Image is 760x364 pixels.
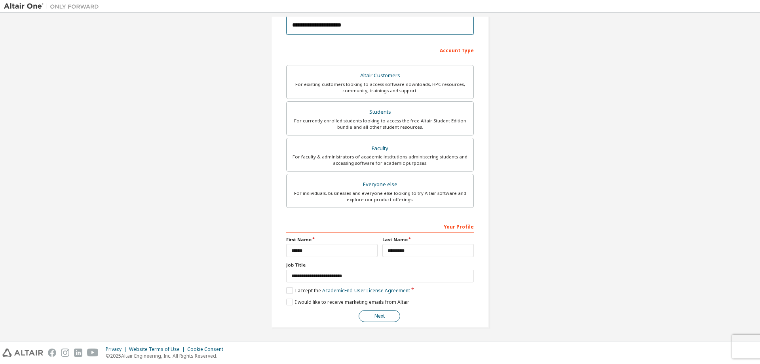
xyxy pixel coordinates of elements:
p: © 2025 Altair Engineering, Inc. All Rights Reserved. [106,353,228,359]
label: Job Title [286,262,474,268]
div: Altair Customers [291,70,469,81]
img: Altair One [4,2,103,10]
div: For currently enrolled students looking to access the free Altair Student Edition bundle and all ... [291,118,469,130]
div: Cookie Consent [187,346,228,353]
label: First Name [286,236,378,243]
div: Faculty [291,143,469,154]
label: I accept the [286,287,410,294]
div: For faculty & administrators of academic institutions administering students and accessing softwa... [291,154,469,166]
div: Everyone else [291,179,469,190]
img: altair_logo.svg [2,349,43,357]
img: facebook.svg [48,349,56,357]
div: Privacy [106,346,129,353]
button: Next [359,310,400,322]
label: Last Name [382,236,474,243]
div: For individuals, businesses and everyone else looking to try Altair software and explore our prod... [291,190,469,203]
div: For existing customers looking to access software downloads, HPC resources, community, trainings ... [291,81,469,94]
img: linkedin.svg [74,349,82,357]
a: Academic End-User License Agreement [322,287,410,294]
div: Students [291,107,469,118]
img: instagram.svg [61,349,69,357]
div: Your Profile [286,220,474,233]
img: youtube.svg [87,349,99,357]
div: Website Terms of Use [129,346,187,353]
label: I would like to receive marketing emails from Altair [286,299,409,305]
div: Account Type [286,44,474,56]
